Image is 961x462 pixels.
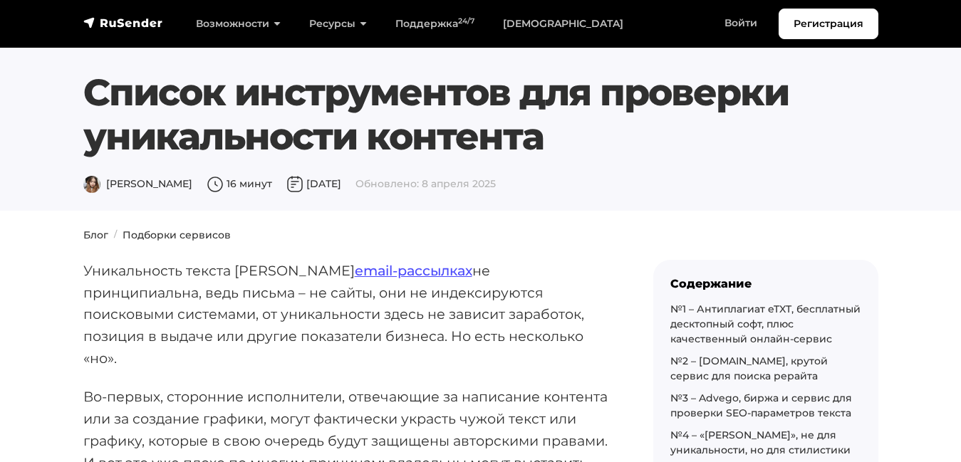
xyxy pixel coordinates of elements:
[779,9,878,39] a: Регистрация
[670,429,851,456] a: №4 – «[PERSON_NAME]», не для уникальности, но для стилистики
[489,9,638,38] a: [DEMOGRAPHIC_DATA]
[295,9,381,38] a: Ресурсы
[83,177,192,190] span: [PERSON_NAME]
[207,177,272,190] span: 16 минут
[83,260,608,369] p: Уникальность текста [PERSON_NAME] не принципиальна, ведь письма – не сайты, они не индексируются ...
[670,355,828,382] a: №2 – [DOMAIN_NAME], крутой сервис для поиска рерайта
[108,228,231,243] li: Подборки сервисов
[182,9,295,38] a: Возможности
[286,177,341,190] span: [DATE]
[458,16,474,26] sup: 24/7
[381,9,489,38] a: Поддержка24/7
[670,392,852,419] a: №3 – Advego, биржа и сервис для проверки SEO-параметров текста
[83,16,163,30] img: RuSender
[670,303,861,345] a: №1 – Антиплагиат eTXT, бесплатный десктопный софт, плюс качественный онлайн-сервис
[710,9,772,38] a: Войти
[207,176,224,193] img: Время чтения
[670,277,861,290] div: Содержание
[83,70,811,159] h1: Список инструментов для проверки уникальности контента
[355,177,496,190] span: Обновлено: 8 апреля 2025
[355,262,472,279] a: email-рассылках
[75,228,887,243] nav: breadcrumb
[286,176,303,193] img: Дата публикации
[83,229,108,241] a: Блог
